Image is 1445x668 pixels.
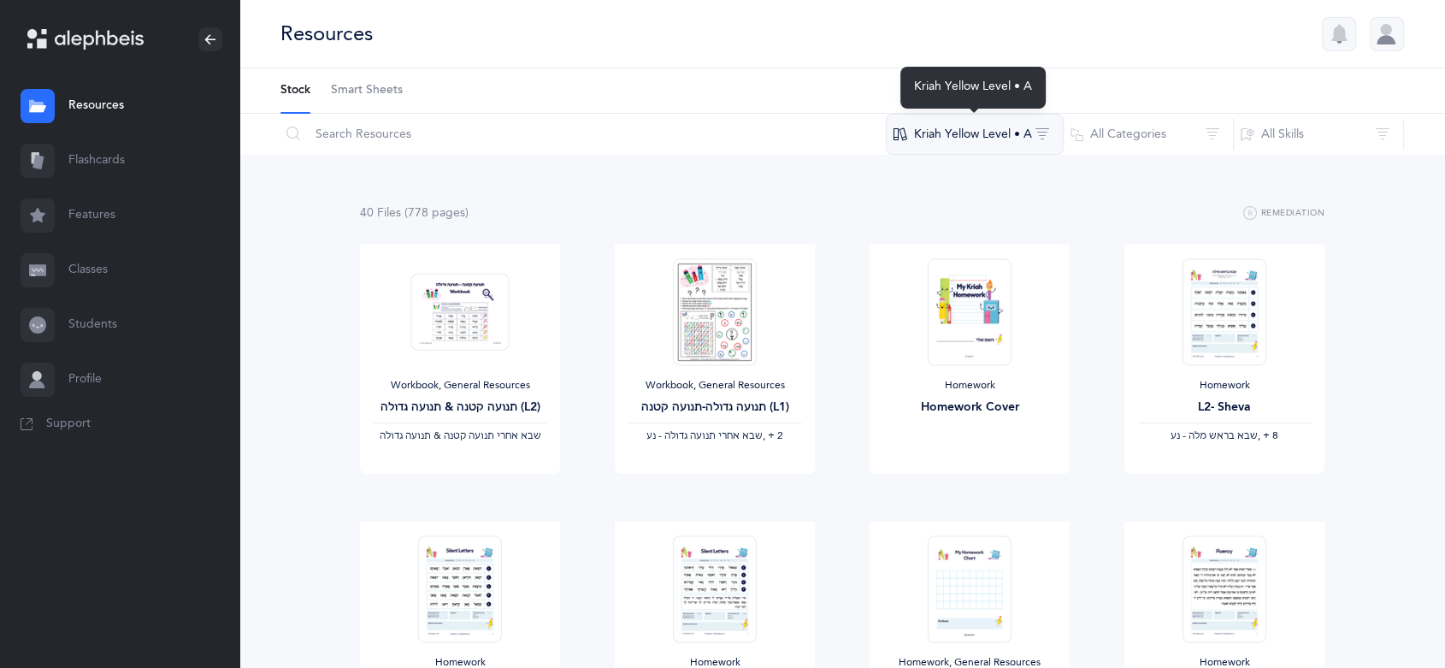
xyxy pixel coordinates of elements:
[411,273,510,351] img: Tenuah_Gedolah.Ketana-Workbook-SB_thumbnail_1685245466.png
[928,535,1011,642] img: My_Homework_Chart_1_thumbnail_1716209946.png
[374,379,546,393] div: Workbook, General Resources
[628,379,801,393] div: Workbook, General Resources
[380,429,541,441] span: ‫שבא אחרי תנועה קטנה & תנועה גדולה‬
[883,379,1056,393] div: Homework
[374,399,546,417] div: תנועה קטנה & תנועה גדולה (L2)
[628,429,801,443] div: ‪, + 2‬
[886,114,1064,155] button: Kriah Yellow Level • A
[1243,204,1324,224] button: Remediation
[396,206,401,220] span: s
[673,258,757,365] img: Alephbeis__%D7%AA%D7%A0%D7%95%D7%A2%D7%94_%D7%92%D7%93%D7%95%D7%9C%D7%94-%D7%A7%D7%98%D7%A0%D7%94...
[1138,429,1311,443] div: ‪, + 8‬
[646,429,763,441] span: ‫שבא אחרי תנועה גדולה - נע‬
[900,67,1046,109] div: Kriah Yellow Level • A
[1183,535,1266,642] img: Homework_L6_Fluency_Y_EN_thumbnail_1731220590.png
[883,399,1056,417] div: Homework Cover
[1138,399,1311,417] div: L2- Sheva
[1063,114,1234,155] button: All Categories
[1183,258,1266,365] img: Homework_L8_Sheva_O-A_Yellow_EN_thumbnail_1754036707.png
[280,114,887,155] input: Search Resources
[404,206,469,220] span: (778 page )
[1233,114,1404,155] button: All Skills
[673,535,757,642] img: Homework_L11_Skills%2BFlunecy-O-A-EN_Yellow_EN_thumbnail_1741229997.png
[280,20,373,48] div: Resources
[628,399,801,417] div: תנועה גדולה-תנועה קטנה (L1)
[360,206,401,220] span: 40 File
[1138,379,1311,393] div: Homework
[928,258,1011,365] img: Homework-Cover-EN_thumbnail_1597602968.png
[460,206,465,220] span: s
[46,416,91,433] span: Support
[418,535,502,642] img: Homework_L3_Skills_Y_EN_thumbnail_1741229587.png
[331,82,403,99] span: Smart Sheets
[1171,429,1258,441] span: ‫שבא בראש מלה - נע‬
